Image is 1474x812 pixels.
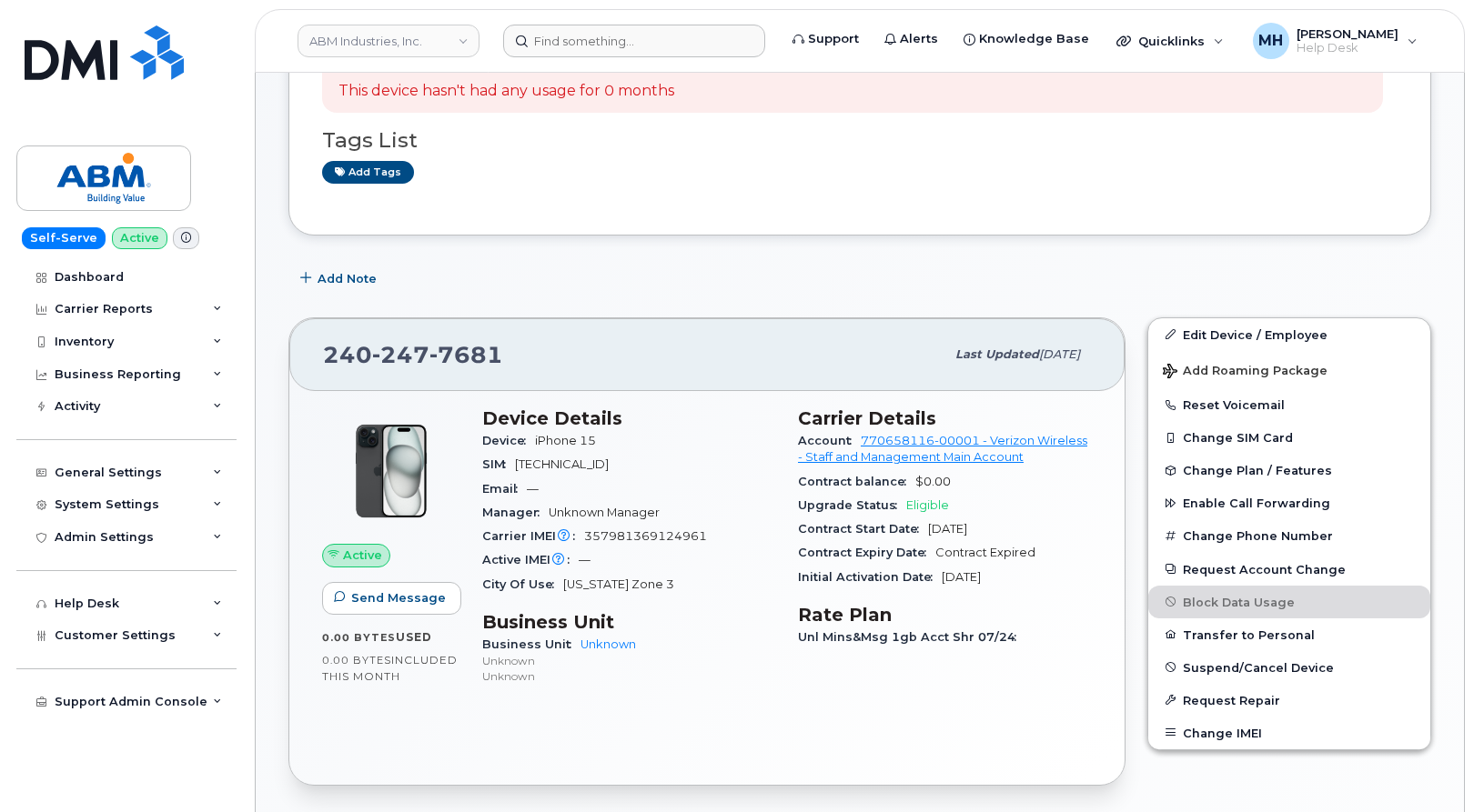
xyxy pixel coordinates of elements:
[900,30,938,48] span: Alerts
[928,522,967,536] span: [DATE]
[482,553,579,566] span: Active IMEI
[1148,454,1430,486] button: Change Plan / Features
[798,434,1087,464] a: 770658116-00001 - Verizon Wireless - Staff and Management Main Account
[322,129,1398,152] h3: Tags List
[798,407,1092,429] h3: Carrier Details
[1183,464,1332,477] span: Change Plan / Features
[942,570,981,584] span: [DATE]
[482,482,527,496] span: Email
[935,546,1035,559] span: Contract Expired
[584,529,707,543] span: 357981369124961
[482,653,776,668] p: Unknown
[1148,388,1430,421] button: Reset Voicemail
[343,546,382,564] span: Active
[288,263,392,296] button: Add Note
[482,637,581,651] span: Business Unit
[298,25,480,57] a: ABM Industries, Inc.
[1039,347,1080,361] span: [DATE]
[503,25,765,57] input: Find something...
[1148,519,1430,552] button: Change Phone Number
[351,589,446,606] span: Send Message
[1148,351,1430,388] button: Add Roaming Package
[1148,486,1430,519] button: Enable Call Forwarding
[1258,30,1283,52] span: MH
[581,637,636,651] a: Unknown
[955,347,1039,361] span: Last updated
[798,630,1025,644] span: Unl Mins&Msg 1gb Acct Shr 07/24
[482,611,776,633] h3: Business Unit
[482,457,515,471] span: SIM
[535,434,596,447] span: iPhone 15
[322,582,461,615] button: Send Message
[1148,717,1430,749] button: Change IMEI
[1148,651,1430,684] button: Suspend/Cancel Device
[482,668,776,684] p: Unknown
[482,577,563,591] span: City Of Use
[1148,553,1430,586] button: Request Account Change
[915,475,951,488] span: $0.00
[322,654,391,667] span: 0.00 Bytes
[1148,421,1430,454] button: Change SIM Card
[396,630,432,644] span: used
[482,407,776,429] h3: Device Details
[337,416,446,526] img: iPhone_15_Black.png
[1148,318,1430,351] a: Edit Device / Employee
[798,522,928,536] span: Contract Start Date
[563,577,674,591] span: [US_STATE] Zone 3
[482,529,584,543] span: Carrier IMEI
[1163,364,1328,381] span: Add Roaming Package
[798,570,942,584] span: Initial Activation Date
[1297,26,1398,41] span: [PERSON_NAME]
[338,81,674,102] p: This device hasn't had any usage for 0 months
[1104,23,1237,59] div: Quicklinks
[1240,23,1430,59] div: Melissa Hoye
[798,434,861,447] span: Account
[1148,586,1430,618] button: Block Data Usage
[798,475,915,488] span: Contract balance
[951,21,1102,57] a: Knowledge Base
[323,341,503,368] span: 240
[322,631,396,644] span: 0.00 Bytes
[1183,496,1330,510] span: Enable Call Forwarding
[798,546,935,559] span: Contract Expiry Date
[1138,34,1205,48] span: Quicklinks
[872,21,951,57] a: Alerts
[906,498,949,512] span: Eligible
[322,161,414,184] a: Add tags
[808,30,859,48] span: Support
[429,341,503,368] span: 7681
[482,434,535,447] span: Device
[1297,41,1398,55] span: Help Desk
[527,482,539,496] span: —
[798,498,906,512] span: Upgrade Status
[979,30,1089,48] span: Knowledge Base
[1148,618,1430,651] button: Transfer to Personal
[780,21,872,57] a: Support
[1148,684,1430,717] button: Request Repair
[318,270,377,287] span: Add Note
[579,553,591,566] span: —
[482,506,549,519] span: Manager
[1183,660,1334,674] span: Suspend/Cancel Device
[549,506,660,519] span: Unknown Manager
[798,604,1092,626] h3: Rate Plan
[372,341,429,368] span: 247
[515,457,609,471] span: [TECHNICAL_ID]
